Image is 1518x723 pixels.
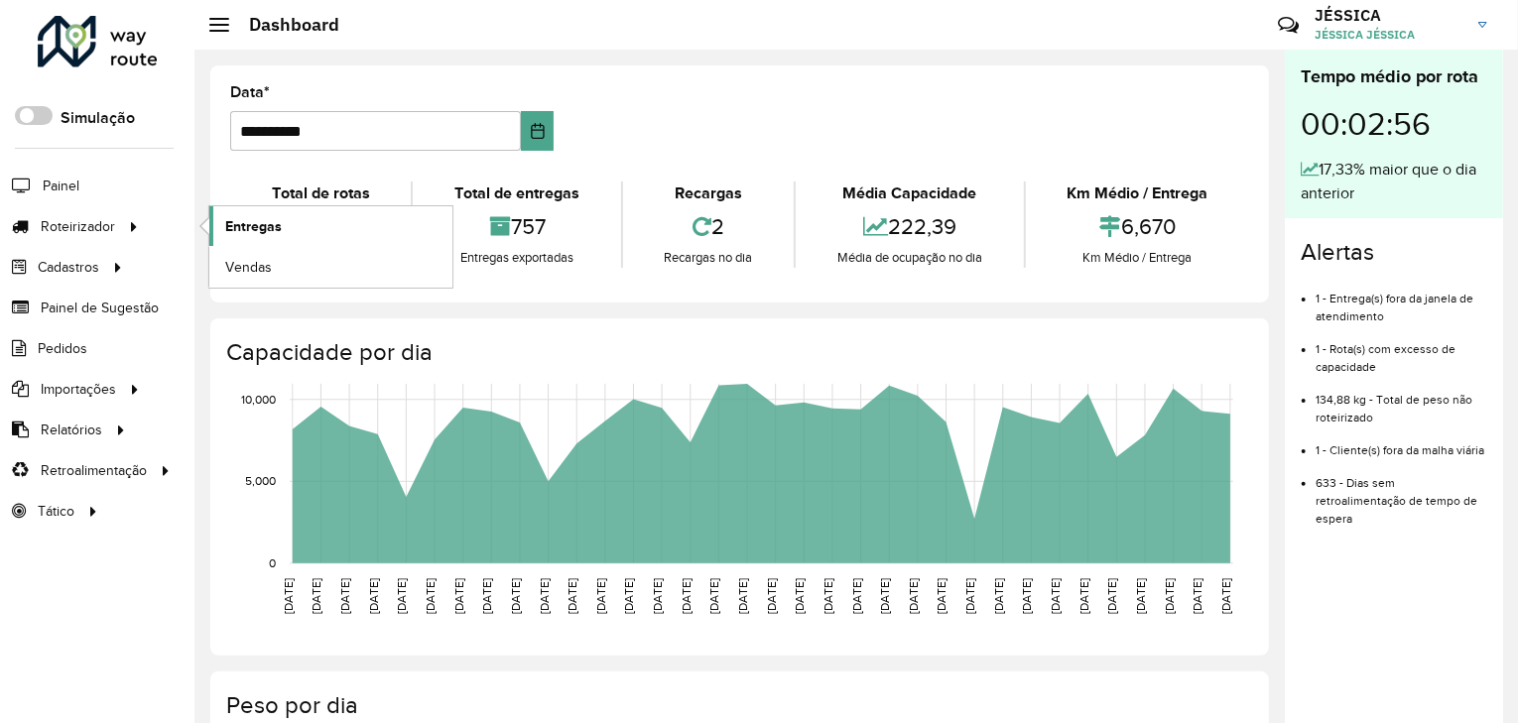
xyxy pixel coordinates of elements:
[241,393,276,406] text: 10,000
[907,578,920,614] text: [DATE]
[1315,6,1463,25] h3: JÉSSICA
[395,578,408,614] text: [DATE]
[338,578,351,614] text: [DATE]
[282,578,295,614] text: [DATE]
[225,257,272,278] span: Vendas
[566,578,578,614] text: [DATE]
[1301,63,1487,90] div: Tempo médio por rota
[992,578,1005,614] text: [DATE]
[38,257,99,278] span: Cadastros
[38,501,74,522] span: Tático
[418,181,615,205] div: Total de entregas
[418,248,615,268] div: Entregas exportadas
[1077,578,1090,614] text: [DATE]
[1316,426,1487,459] li: 1 - Cliente(s) fora da malha viária
[480,578,493,614] text: [DATE]
[424,578,437,614] text: [DATE]
[1219,578,1232,614] text: [DATE]
[1021,578,1034,614] text: [DATE]
[793,578,806,614] text: [DATE]
[61,106,135,130] label: Simulação
[1301,158,1487,205] div: 17,33% maior que o dia anterior
[1316,376,1487,426] li: 134,88 kg - Total de peso não roteirizado
[1316,325,1487,376] li: 1 - Rota(s) com excesso de capacidade
[628,205,789,248] div: 2
[538,578,551,614] text: [DATE]
[594,578,607,614] text: [DATE]
[235,181,406,205] div: Total de rotas
[41,379,116,400] span: Importações
[765,578,778,614] text: [DATE]
[1316,275,1487,325] li: 1 - Entrega(s) fora da janela de atendimento
[628,181,789,205] div: Recargas
[209,247,452,287] a: Vendas
[708,578,721,614] text: [DATE]
[736,578,749,614] text: [DATE]
[850,578,863,614] text: [DATE]
[1106,578,1119,614] text: [DATE]
[628,248,789,268] div: Recargas no dia
[226,338,1249,367] h4: Capacidade por dia
[41,298,159,318] span: Painel de Sugestão
[418,205,615,248] div: 757
[801,248,1018,268] div: Média de ocupação no dia
[801,181,1018,205] div: Média Capacidade
[269,556,276,569] text: 0
[43,176,79,196] span: Painel
[1316,459,1487,528] li: 633 - Dias sem retroalimentação de tempo de espera
[1191,578,1203,614] text: [DATE]
[1031,205,1244,248] div: 6,670
[801,205,1018,248] div: 222,39
[41,460,147,481] span: Retroalimentação
[521,111,555,151] button: Choose Date
[1315,26,1463,44] span: JÉSSICA JÉSSICA
[226,691,1249,720] h4: Peso por dia
[367,578,380,614] text: [DATE]
[822,578,834,614] text: [DATE]
[245,475,276,488] text: 5,000
[623,578,636,614] text: [DATE]
[1031,248,1244,268] div: Km Médio / Entrega
[1163,578,1176,614] text: [DATE]
[1301,238,1487,267] h4: Alertas
[651,578,664,614] text: [DATE]
[209,206,452,246] a: Entregas
[38,338,87,359] span: Pedidos
[936,578,949,614] text: [DATE]
[41,420,102,440] span: Relatórios
[509,578,522,614] text: [DATE]
[225,216,282,237] span: Entregas
[1267,4,1310,47] a: Contato Rápido
[229,14,339,36] h2: Dashboard
[878,578,891,614] text: [DATE]
[1031,181,1244,205] div: Km Médio / Entrega
[680,578,693,614] text: [DATE]
[230,80,270,104] label: Data
[41,216,115,237] span: Roteirizador
[963,578,976,614] text: [DATE]
[452,578,465,614] text: [DATE]
[1301,90,1487,158] div: 00:02:56
[311,578,323,614] text: [DATE]
[1134,578,1147,614] text: [DATE]
[1049,578,1062,614] text: [DATE]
